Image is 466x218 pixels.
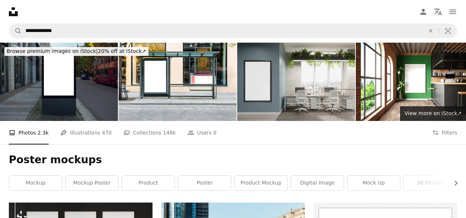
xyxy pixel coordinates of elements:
[7,48,146,54] span: 20% off at iStock ↗
[9,24,22,38] button: Search Unsplash
[416,4,431,19] a: Log in / Sign up
[449,176,457,190] button: scroll list to the right
[102,129,112,137] span: 470
[400,106,466,121] a: View more on iStock↗
[178,176,231,190] a: poster
[7,48,98,54] span: Browse premium images on iStock |
[404,110,462,116] span: View more on iStock ↗
[9,24,457,38] form: Find visuals sitewide
[439,24,457,38] button: Visual search
[122,176,175,190] a: product
[60,121,112,144] a: Illustrations 470
[237,43,355,121] img: Modern Open Plan Empty Office With Creeper Plants And Close-up View Of Empty Poster On The Wall
[432,121,457,144] button: Filters
[9,153,457,167] h1: Poster mockups
[347,176,400,190] a: mock up
[188,121,217,144] a: Users 0
[66,176,118,190] a: mockup poster
[431,4,445,19] button: Language
[213,129,217,137] span: 0
[9,176,62,190] a: mockup
[235,176,287,190] a: product mockup
[423,24,439,38] button: Clear
[163,129,176,137] span: 148k
[9,7,18,16] a: Home — Unsplash
[291,176,344,190] a: digital image
[119,43,236,121] img: Blank White Mockup Of Vertical Poster Light Box In A Bus Stop
[123,121,176,144] a: Collections 148k
[404,176,456,190] a: 3d render
[445,4,460,19] button: Menu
